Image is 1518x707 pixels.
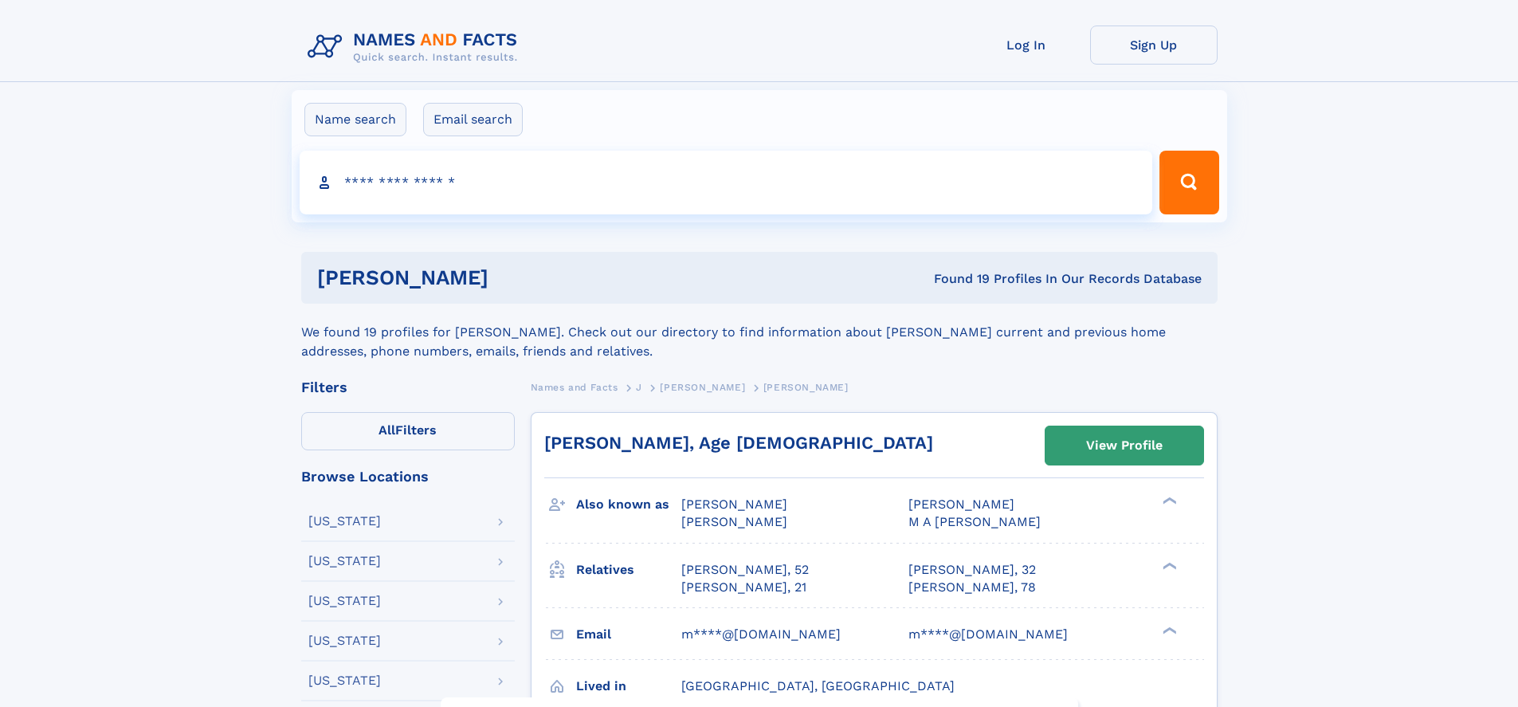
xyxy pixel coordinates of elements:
[308,674,381,687] div: [US_STATE]
[1045,426,1203,465] a: View Profile
[681,561,809,579] a: [PERSON_NAME], 52
[308,634,381,647] div: [US_STATE]
[301,304,1218,361] div: We found 19 profiles for [PERSON_NAME]. Check out our directory to find information about [PERSON...
[1090,26,1218,65] a: Sign Up
[301,469,515,484] div: Browse Locations
[301,26,531,69] img: Logo Names and Facts
[308,595,381,607] div: [US_STATE]
[1159,151,1218,214] button: Search Button
[304,103,406,136] label: Name search
[301,380,515,395] div: Filters
[317,268,712,288] h1: [PERSON_NAME]
[681,497,787,512] span: [PERSON_NAME]
[379,422,395,438] span: All
[681,579,806,596] a: [PERSON_NAME], 21
[681,514,787,529] span: [PERSON_NAME]
[423,103,523,136] label: Email search
[908,514,1041,529] span: M A [PERSON_NAME]
[576,673,681,700] h3: Lived in
[531,377,618,397] a: Names and Facts
[301,412,515,450] label: Filters
[308,555,381,568] div: [US_STATE]
[300,151,1153,214] input: search input
[576,491,681,518] h3: Also known as
[660,377,745,397] a: [PERSON_NAME]
[544,433,933,453] a: [PERSON_NAME], Age [DEMOGRAPHIC_DATA]
[660,382,745,393] span: [PERSON_NAME]
[711,270,1202,288] div: Found 19 Profiles In Our Records Database
[908,579,1036,596] a: [PERSON_NAME], 78
[763,382,849,393] span: [PERSON_NAME]
[636,377,642,397] a: J
[1159,496,1178,506] div: ❯
[908,497,1014,512] span: [PERSON_NAME]
[1159,625,1178,635] div: ❯
[963,26,1090,65] a: Log In
[681,678,955,693] span: [GEOGRAPHIC_DATA], [GEOGRAPHIC_DATA]
[308,515,381,528] div: [US_STATE]
[576,556,681,583] h3: Relatives
[576,621,681,648] h3: Email
[1086,427,1163,464] div: View Profile
[1159,560,1178,571] div: ❯
[908,561,1036,579] a: [PERSON_NAME], 32
[636,382,642,393] span: J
